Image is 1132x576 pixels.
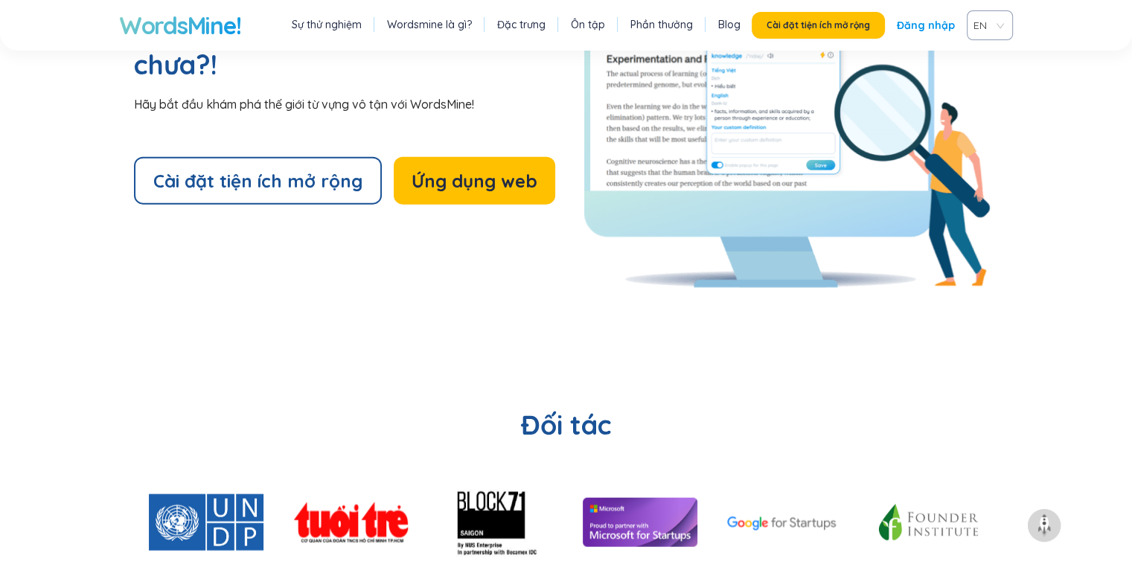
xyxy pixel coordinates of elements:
font: Cài đặt tiện ích mở rộng [767,19,870,31]
button: Ứng dụng web [394,157,555,205]
button: Cài đặt tiện ích mở rộng [752,12,885,39]
font: Blog [718,18,741,31]
img: Google [727,516,842,531]
font: Phần thưởng [630,18,693,31]
font: Đặc trưng [497,18,546,31]
a: Đặc trưng [497,17,546,32]
a: Wordsmine là gì? [387,17,472,32]
img: Viện sáng lập [872,499,987,546]
img: UNDP [149,494,263,551]
button: Cài đặt tiện ích mở rộng [134,157,382,205]
font: Đối tác [521,408,612,441]
img: Microsoft [583,498,697,547]
font: Hãy bắt đầu khám phá thế giới từ vựng vô tận với WordsMine! [134,97,474,112]
a: Phần thưởng [630,17,693,32]
font: EN [973,19,987,32]
a: Blog [718,17,741,32]
img: to top [1032,513,1056,537]
img: Tuổi Trẻ [293,502,408,543]
font: Cài đặt tiện ích mở rộng [153,170,362,192]
font: Wordsmine là gì? [387,18,472,31]
span: VIE [973,14,1000,36]
font: Ứng dụng web [412,170,537,192]
a: Sự thử nghiệm [292,17,362,32]
font: Đăng nhập [897,19,955,32]
a: WordsMine! [119,10,240,40]
a: Đăng nhập [897,12,955,39]
a: Ôn tập [571,17,605,32]
font: Sự thử nghiệm [292,18,362,31]
font: Ôn tập [571,18,605,31]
